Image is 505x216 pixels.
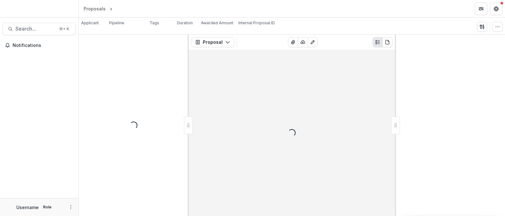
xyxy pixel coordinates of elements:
[201,20,233,26] p: Awarded Amount
[41,204,53,210] p: Role
[373,37,383,47] button: Plaintext view
[109,20,124,26] p: Pipeline
[177,20,193,26] p: Duration
[16,204,39,211] p: Username
[308,37,318,47] button: Edit as form
[58,26,70,32] div: ⌘ + K
[3,40,76,50] button: Notifications
[15,26,55,32] span: Search...
[382,37,392,47] button: PDF view
[490,3,502,15] button: Get Help
[3,23,76,35] button: Search...
[288,37,298,47] button: View Attached Files
[81,4,141,13] nav: breadcrumb
[475,3,487,15] button: Partners
[67,203,75,211] button: More
[191,37,234,47] button: Proposal
[84,5,106,12] div: Proposals
[150,20,159,26] p: Tags
[13,43,73,48] span: Notifications
[81,4,108,13] a: Proposals
[238,20,275,26] p: Internal Proposal ID
[81,20,99,26] p: Applicant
